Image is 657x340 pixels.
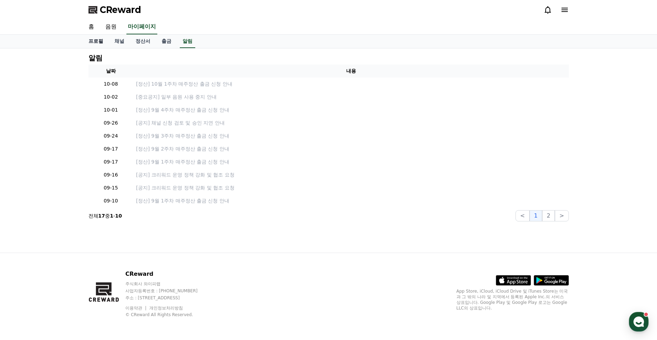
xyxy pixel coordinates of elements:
a: 음원 [100,20,122,34]
th: 날짜 [88,65,133,78]
a: [정산] 9월 1주차 매주정산 출금 신청 안내 [136,197,566,205]
span: 설정 [109,233,117,239]
a: [정산] 10월 1주차 매주정산 출금 신청 안내 [136,80,566,88]
a: [공지] 크리워드 운영 정책 강화 및 협조 요청 [136,171,566,179]
a: [정산] 9월 4주차 매주정산 출금 신청 안내 [136,106,566,114]
p: 10-08 [91,80,131,88]
p: 09-24 [91,132,131,140]
a: 이용약관 [125,306,147,311]
p: 09-10 [91,197,131,205]
p: 주식회사 와이피랩 [125,281,211,287]
p: 09-16 [91,171,131,179]
button: 1 [530,210,542,221]
p: 09-15 [91,184,131,192]
a: [정산] 9월 3주차 매주정산 출금 신청 안내 [136,132,566,140]
span: 홈 [22,233,26,239]
p: 10-01 [91,106,131,114]
a: 채널 [109,35,130,48]
a: [공지] 크리워드 운영 정책 강화 및 협조 요청 [136,184,566,192]
a: [공지] 채널 신청 검토 및 승인 지연 안내 [136,119,566,127]
a: 개인정보처리방침 [149,306,183,311]
h4: 알림 [88,54,103,62]
p: CReward [125,270,211,278]
p: App Store, iCloud, iCloud Drive 및 iTunes Store는 미국과 그 밖의 나라 및 지역에서 등록된 Apple Inc.의 서비스 상표입니다. Goo... [456,288,569,311]
a: 대화 [46,222,91,240]
a: 정산서 [130,35,156,48]
button: > [555,210,569,221]
p: 사업자등록번호 : [PHONE_NUMBER] [125,288,211,294]
a: 마이페이지 [126,20,157,34]
a: CReward [88,4,141,15]
p: 09-17 [91,145,131,153]
span: 대화 [64,233,73,239]
a: 프로필 [83,35,109,48]
a: 홈 [83,20,100,34]
p: 09-17 [91,158,131,166]
strong: 1 [110,213,113,219]
a: 알림 [180,35,195,48]
p: 주소 : [STREET_ADDRESS] [125,295,211,301]
a: [정산] 9월 2주차 매주정산 출금 신청 안내 [136,145,566,153]
th: 내용 [133,65,569,78]
strong: 10 [115,213,122,219]
a: [정산] 9월 1주차 매주정산 출금 신청 안내 [136,158,566,166]
button: < [515,210,529,221]
p: © CReward All Rights Reserved. [125,312,211,318]
a: 설정 [91,222,135,240]
a: 홈 [2,222,46,240]
p: 10-02 [91,93,131,101]
button: 2 [542,210,555,221]
p: 전체 중 - [88,212,122,219]
a: [중요공지] 일부 음원 사용 중지 안내 [136,93,566,101]
a: 출금 [156,35,177,48]
span: CReward [100,4,141,15]
p: 09-26 [91,119,131,127]
strong: 17 [98,213,105,219]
